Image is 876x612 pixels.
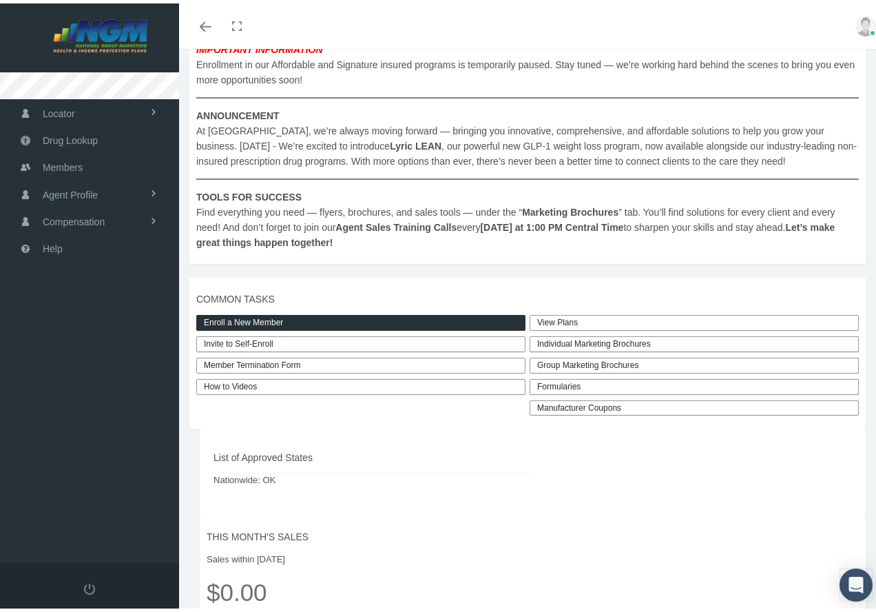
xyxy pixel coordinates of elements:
b: Marketing Brochures [522,203,618,214]
b: ANNOUNCEMENT [196,107,280,118]
b: Agent Sales Training Calls [335,218,457,229]
b: IMPORTANT INFORMATION [196,41,323,52]
span: Enrollment in our Affordable and Signature insured programs is temporarily paused. Stay tuned — w... [196,39,859,247]
span: Compensation [43,205,105,232]
div: Individual Marketing Brochures [530,333,859,349]
div: Group Marketing Brochures [530,354,859,370]
span: Nationwide: OK [213,470,526,484]
span: Drug Lookup [43,124,98,150]
span: Help [43,232,63,258]
span: COMMON TASKS [196,288,859,303]
a: Manufacturer Coupons [530,397,859,413]
span: Members [43,151,83,177]
span: $0.00 [207,570,859,608]
span: THIS MONTH'S SALES [207,526,859,541]
b: [DATE] at 1:00 PM Central Time [480,218,623,229]
a: How to Videos [196,376,525,391]
img: user-placeholder.jpg [855,12,876,33]
span: Sales within [DATE] [207,549,859,563]
a: Member Termination Form [196,354,525,370]
div: Formularies [530,376,859,391]
span: Locator [43,97,75,123]
div: Open Intercom Messenger [839,565,873,598]
a: Enroll a New Member [196,312,525,327]
b: TOOLS FOR SUCCESS [196,188,302,199]
span: Agent Profile [43,178,98,205]
b: Lyric LEAN [390,137,441,148]
a: Invite to Self-Enroll [196,333,525,349]
a: View Plans [530,312,859,327]
img: NATIONAL GROUP MARKETING [18,15,183,50]
span: List of Approved States [213,447,526,462]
